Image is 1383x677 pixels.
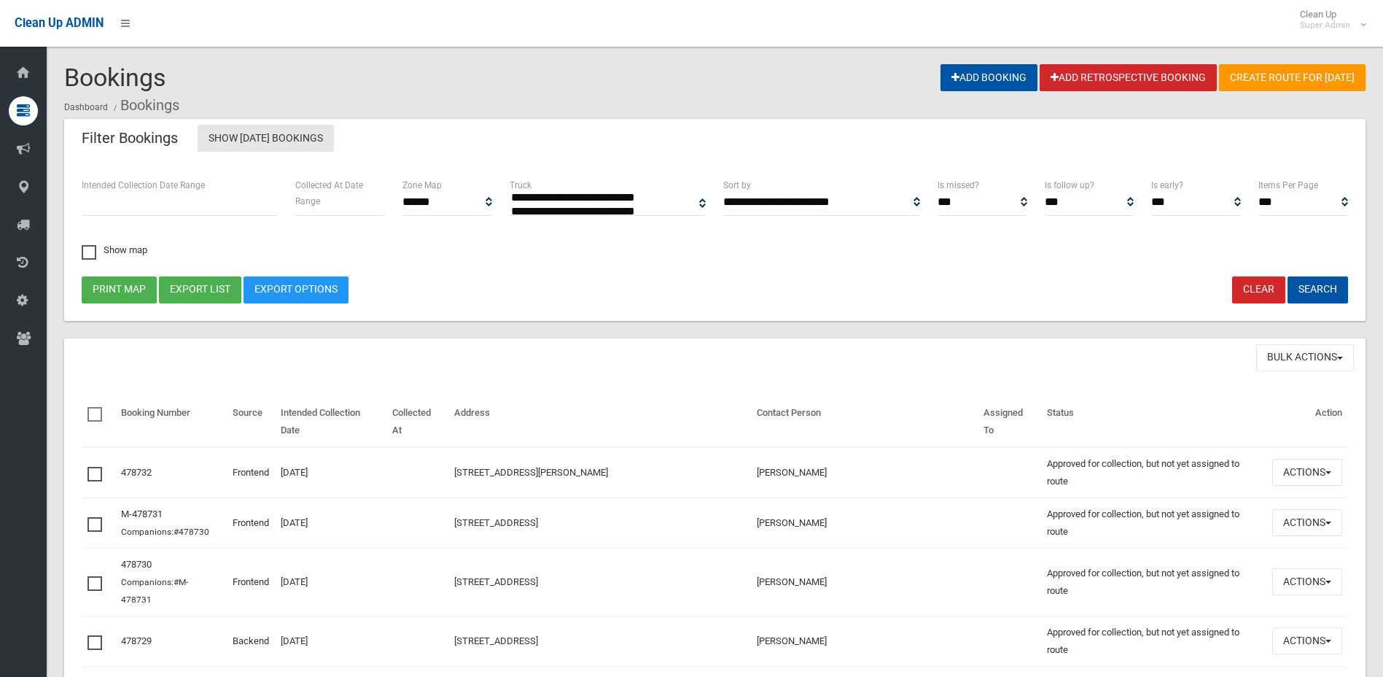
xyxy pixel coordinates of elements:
th: Intended Collection Date [275,397,386,447]
td: Approved for collection, but not yet assigned to route [1041,548,1266,616]
td: Approved for collection, but not yet assigned to route [1041,498,1266,548]
td: Frontend [227,447,275,498]
a: [STREET_ADDRESS] [454,635,538,646]
a: Dashboard [64,102,108,112]
a: M-478731 [121,508,163,519]
button: Actions [1272,459,1342,486]
td: [DATE] [275,616,386,666]
td: Frontend [227,498,275,548]
a: Export Options [244,276,348,303]
th: Action [1266,397,1348,447]
a: 478730 [121,559,152,570]
td: Backend [227,616,275,666]
a: [STREET_ADDRESS] [454,517,538,528]
a: Show [DATE] Bookings [198,125,334,152]
small: Super Admin [1300,20,1350,31]
button: Actions [1272,509,1342,536]
li: Bookings [110,92,179,119]
td: Approved for collection, but not yet assigned to route [1041,616,1266,666]
a: #478730 [174,527,209,537]
td: [DATE] [275,548,386,616]
td: [DATE] [275,498,386,548]
button: Bulk Actions [1256,344,1354,371]
button: Actions [1272,568,1342,595]
a: Add Booking [940,64,1037,91]
td: [PERSON_NAME] [751,447,978,498]
a: Create route for [DATE] [1219,64,1366,91]
button: Print map [82,276,157,303]
a: [STREET_ADDRESS] [454,576,538,587]
th: Booking Number [115,397,227,447]
th: Address [448,397,751,447]
header: Filter Bookings [64,124,195,152]
a: [STREET_ADDRESS][PERSON_NAME] [454,467,608,478]
a: 478729 [121,635,152,646]
td: Approved for collection, but not yet assigned to route [1041,447,1266,498]
small: Companions: [121,527,211,537]
a: 478732 [121,467,152,478]
td: [PERSON_NAME] [751,548,978,616]
th: Source [227,397,275,447]
td: Frontend [227,548,275,616]
span: Clean Up [1293,9,1365,31]
td: [DATE] [275,447,386,498]
td: [PERSON_NAME] [751,616,978,666]
th: Status [1041,397,1266,447]
span: Bookings [64,63,166,92]
th: Contact Person [751,397,978,447]
a: #M-478731 [121,577,188,605]
button: Actions [1272,627,1342,654]
td: [PERSON_NAME] [751,498,978,548]
span: Show map [82,245,147,255]
a: Clear [1232,276,1285,303]
th: Collected At [386,397,448,447]
button: Export list [159,276,241,303]
small: Companions: [121,577,188,605]
label: Truck [510,177,531,193]
button: Search [1287,276,1348,303]
th: Assigned To [978,397,1041,447]
span: Clean Up ADMIN [15,16,104,30]
a: Add Retrospective Booking [1040,64,1217,91]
